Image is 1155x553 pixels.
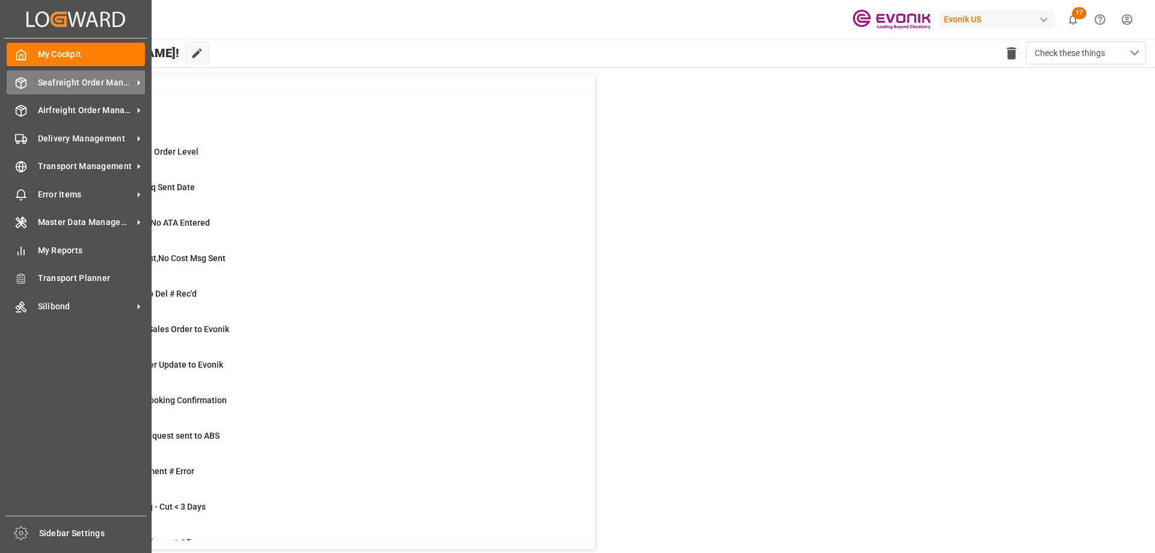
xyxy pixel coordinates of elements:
span: Seafreight Order Management [38,76,133,89]
a: 0MOT Missing at Order LevelSales Order-IVPO [62,146,580,171]
a: 3ETA > 10 Days , No ATA EnteredShipment [62,217,580,242]
span: Hello [PERSON_NAME]! [50,42,179,64]
img: Evonik-brand-mark-Deep-Purple-RGB.jpeg_1700498283.jpeg [852,9,931,30]
a: My Reports [7,238,145,262]
span: ETD>3 Days Past,No Cost Msg Sent [92,253,226,263]
div: Evonik US [939,11,1055,28]
button: Evonik US [939,8,1059,31]
span: Silibond [38,300,133,313]
span: Sidebar Settings [39,527,147,540]
span: 17 [1072,7,1086,19]
a: 13402allRowsDelivery [62,110,580,135]
button: Help Center [1086,6,1113,33]
span: Transport Planner [38,272,146,285]
span: My Cockpit [38,48,146,61]
span: Airfreight Order Management [38,104,133,117]
span: My Reports [38,244,146,257]
span: Error on Initial Sales Order to Evonik [92,324,229,334]
span: Transport Management [38,160,133,173]
a: 4Error on Initial Sales Order to EvonikShipment [62,323,580,348]
a: 13ABS: No Bkg Req Sent DateShipment [62,181,580,206]
span: Pending Bkg Request sent to ABS [92,431,220,440]
a: 25TU: PGI Missing - Cut < 3 DaysTransport Unit [62,501,580,526]
span: Error Items [38,188,133,201]
a: 39ABS: Missing Booking ConfirmationShipment [62,394,580,419]
span: ABS: Missing Booking Confirmation [92,395,227,405]
span: Error Sales Order Update to Evonik [92,360,223,369]
a: Transport Planner [7,267,145,290]
a: 14ETD>3 Days Past,No Cost Msg SentShipment [62,252,580,277]
a: 2ETD < 3 Days,No Del # Rec'dShipment [62,288,580,313]
button: open menu [1026,42,1146,64]
span: Delivery Management [38,132,133,145]
a: My Cockpit [7,43,145,66]
a: 2Pending Bkg Request sent to ABSShipment [62,430,580,455]
span: Check these things [1035,47,1105,60]
a: 2Main-Leg Shipment # ErrorShipment [62,465,580,490]
span: Master Data Management [38,216,133,229]
a: 0Error Sales Order Update to EvonikShipment [62,359,580,384]
button: show 17 new notifications [1059,6,1086,33]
